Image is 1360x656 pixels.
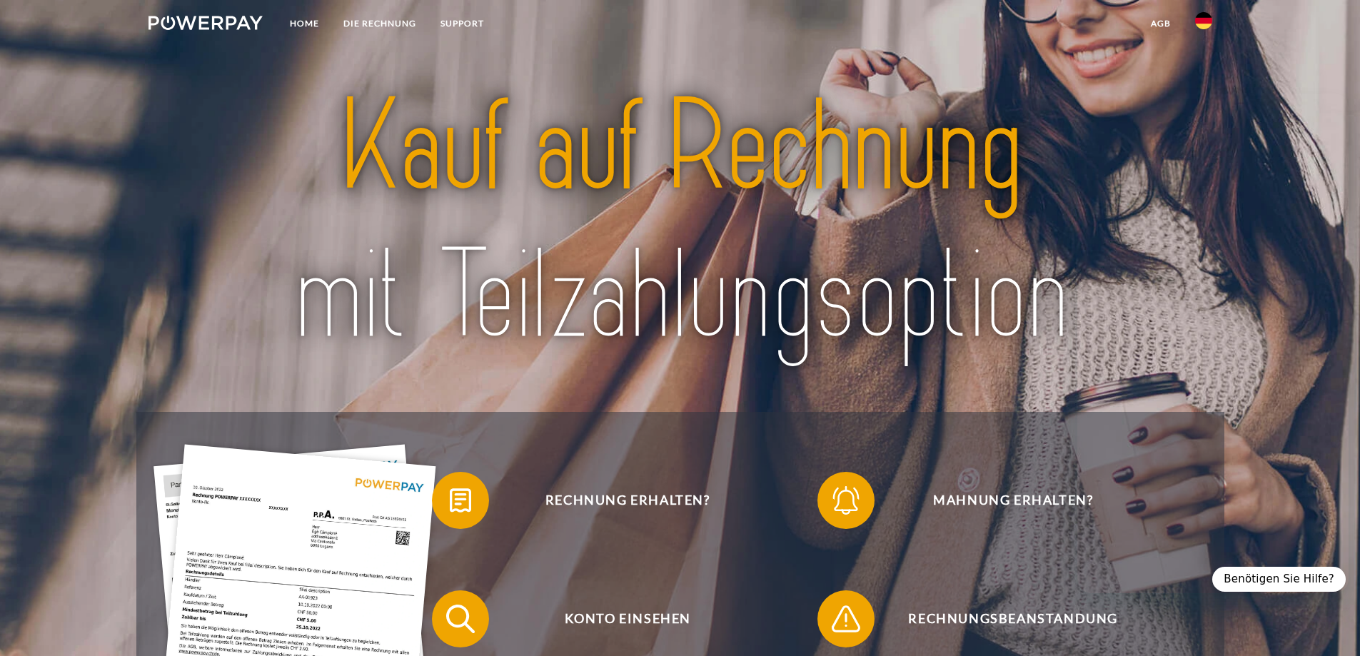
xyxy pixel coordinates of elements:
span: Konto einsehen [453,590,802,647]
img: logo-powerpay-white.svg [148,16,263,30]
span: Rechnungsbeanstandung [838,590,1188,647]
button: Konto einsehen [432,590,803,647]
span: Mahnung erhalten? [838,472,1188,529]
a: agb [1139,11,1183,36]
img: title-powerpay_de.svg [201,66,1159,378]
a: SUPPORT [428,11,496,36]
span: Rechnung erhalten? [453,472,802,529]
a: DIE RECHNUNG [331,11,428,36]
img: qb_bell.svg [828,483,864,518]
img: qb_bill.svg [443,483,478,518]
img: qb_warning.svg [828,601,864,637]
button: Rechnungsbeanstandung [817,590,1189,647]
button: Mahnung erhalten? [817,472,1189,529]
img: de [1195,12,1212,29]
a: Home [278,11,331,36]
button: Rechnung erhalten? [432,472,803,529]
img: qb_search.svg [443,601,478,637]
